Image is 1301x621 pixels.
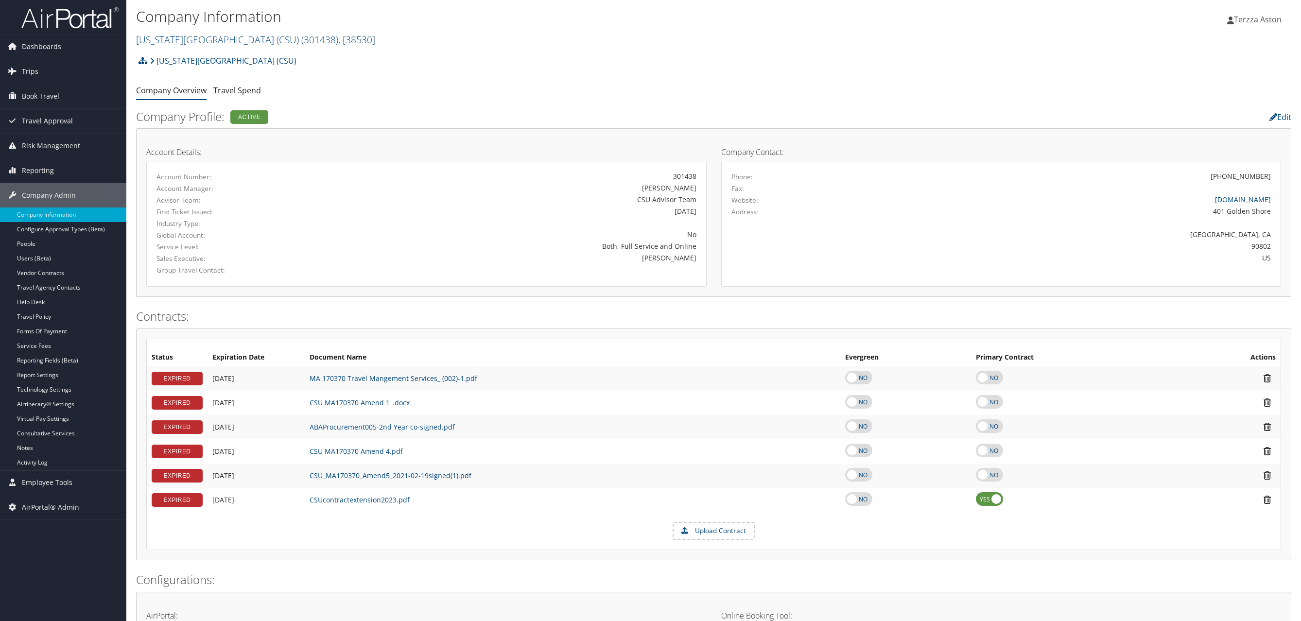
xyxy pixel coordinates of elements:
[212,471,300,480] div: Add/Edit Date
[212,496,300,504] div: Add/Edit Date
[136,6,906,27] h1: Company Information
[156,207,327,217] label: First Ticket Issued:
[1175,349,1281,366] th: Actions
[156,254,327,263] label: Sales Executive:
[870,241,1271,251] div: 90802
[21,6,119,29] img: airportal-logo.png
[212,422,234,431] span: [DATE]
[870,206,1271,216] div: 401 Golden Shore
[152,445,203,458] div: EXPIRED
[310,471,471,480] a: CSU_MA170370_Amend5_2021-02-19signed(1).pdf
[22,34,61,59] span: Dashboards
[310,422,455,431] a: ABAProcurement005-2nd Year co-signed.pdf
[1269,112,1291,122] a: Edit
[310,447,403,456] a: CSU MA170370 Amend 4.pdf
[1259,495,1276,505] i: Remove Contract
[22,59,38,84] span: Trips
[731,172,753,182] label: Phone:
[305,349,840,366] th: Document Name
[147,349,208,366] th: Status
[152,396,203,410] div: EXPIRED
[341,253,696,263] div: [PERSON_NAME]
[212,471,234,480] span: [DATE]
[310,374,477,383] a: MA 170370 Travel Mangement Services_ (002)-1.pdf
[341,206,696,216] div: [DATE]
[22,109,73,133] span: Travel Approval
[22,470,72,495] span: Employee Tools
[1259,373,1276,383] i: Remove Contract
[156,184,327,193] label: Account Manager:
[310,495,410,504] a: CSUcontractextension2023.pdf
[870,229,1271,240] div: [GEOGRAPHIC_DATA], CA
[731,184,744,193] label: Fax:
[212,374,234,383] span: [DATE]
[731,195,758,205] label: Website:
[1259,422,1276,432] i: Remove Contract
[156,265,327,275] label: Group Travel Contact:
[338,33,375,46] span: , [ 38530 ]
[146,148,707,156] h4: Account Details:
[1227,5,1291,34] a: Terzza Aston
[152,420,203,434] div: EXPIRED
[212,447,234,456] span: [DATE]
[230,110,268,124] div: Active
[150,51,296,70] a: [US_STATE][GEOGRAPHIC_DATA] (CSU)
[341,171,696,181] div: 301438
[156,230,327,240] label: Global Account:
[156,242,327,252] label: Service Level:
[870,253,1271,263] div: US
[212,423,300,431] div: Add/Edit Date
[136,308,1291,325] h2: Contracts:
[1259,397,1276,408] i: Remove Contract
[152,372,203,385] div: EXPIRED
[731,207,758,217] label: Address:
[136,33,375,46] a: [US_STATE][GEOGRAPHIC_DATA] (CSU)
[341,194,696,205] div: CSU Advisor Team
[212,447,300,456] div: Add/Edit Date
[156,219,327,228] label: Industry Type:
[22,84,59,108] span: Book Travel
[721,612,1282,620] h4: Online Booking Tool:
[213,85,261,96] a: Travel Spend
[301,33,338,46] span: ( 301438 )
[208,349,305,366] th: Expiration Date
[22,495,79,519] span: AirPortal® Admin
[1215,195,1271,204] a: [DOMAIN_NAME]
[212,398,300,407] div: Add/Edit Date
[22,158,54,183] span: Reporting
[341,183,696,193] div: [PERSON_NAME]
[721,148,1282,156] h4: Company Contact:
[156,195,327,205] label: Advisor Team:
[212,374,300,383] div: Add/Edit Date
[212,495,234,504] span: [DATE]
[152,493,203,507] div: EXPIRED
[136,85,207,96] a: Company Overview
[136,108,902,125] h2: Company Profile:
[341,241,696,251] div: Both, Full Service and Online
[146,612,707,620] h4: AirPortal:
[212,398,234,407] span: [DATE]
[1211,171,1271,181] div: [PHONE_NUMBER]
[840,349,971,366] th: Evergreen
[341,229,696,240] div: No
[22,134,80,158] span: Risk Management
[971,349,1175,366] th: Primary Contract
[152,469,203,483] div: EXPIRED
[1259,446,1276,456] i: Remove Contract
[156,172,327,182] label: Account Number:
[136,571,1291,588] h2: Configurations:
[22,183,76,207] span: Company Admin
[1259,470,1276,481] i: Remove Contract
[1234,14,1282,25] span: Terzza Aston
[310,398,410,407] a: CSU MA170370 Amend 1_.docx
[674,523,754,539] label: Upload Contract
